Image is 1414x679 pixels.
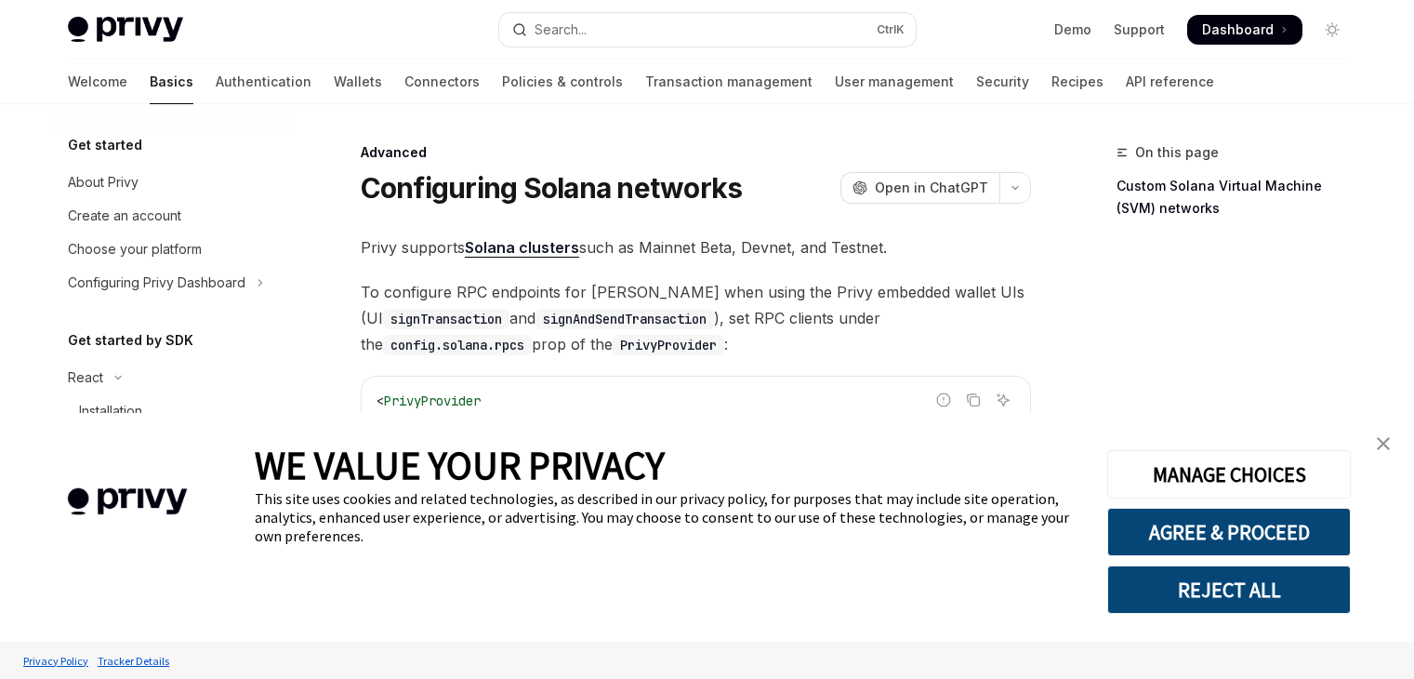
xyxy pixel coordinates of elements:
[1377,437,1390,450] img: close banner
[502,60,623,104] a: Policies & controls
[361,279,1031,357] span: To configure RPC endpoints for [PERSON_NAME] when using the Privy embedded wallet UIs (UI and ), ...
[1114,20,1165,39] a: Support
[28,461,227,542] img: company logo
[535,309,714,329] code: signAndSendTransaction
[68,329,193,352] h5: Get started by SDK
[361,234,1031,260] span: Privy supports such as Mainnet Beta, Devnet, and Testnet.
[961,388,985,412] button: Copy the contents from the code block
[613,335,724,355] code: PrivyProvider
[465,238,579,258] a: Solana clusters
[835,60,954,104] a: User management
[383,335,532,355] code: config.solana.rpcs
[53,233,291,266] a: Choose your platform
[1117,171,1362,223] a: Custom Solana Virtual Machine (SVM) networks
[68,60,127,104] a: Welcome
[53,266,291,300] button: Toggle Configuring Privy Dashboard section
[361,171,743,205] h1: Configuring Solana networks
[53,166,291,199] a: About Privy
[150,60,193,104] a: Basics
[53,199,291,233] a: Create an account
[1107,450,1351,499] button: MANAGE CHOICES
[68,272,245,294] div: Configuring Privy Dashboard
[68,134,142,156] h5: Get started
[216,60,311,104] a: Authentication
[53,394,291,428] a: Installation
[1051,60,1103,104] a: Recipes
[1126,60,1214,104] a: API reference
[383,309,509,329] code: signTransaction
[1135,141,1219,164] span: On this page
[255,441,665,489] span: WE VALUE YOUR PRIVACY
[361,143,1031,162] div: Advanced
[68,238,202,260] div: Choose your platform
[645,60,813,104] a: Transaction management
[1107,508,1351,556] button: AGREE & PROCEED
[499,13,916,47] button: Open search
[932,388,956,412] button: Report incorrect code
[68,366,103,389] div: React
[1187,15,1302,45] a: Dashboard
[1202,20,1274,39] span: Dashboard
[991,388,1015,412] button: Ask AI
[404,60,480,104] a: Connectors
[384,393,481,409] span: PrivyProvider
[1317,15,1347,45] button: Toggle dark mode
[79,400,142,422] div: Installation
[1054,20,1091,39] a: Demo
[1107,566,1351,614] button: REJECT ALL
[53,361,291,394] button: Toggle React section
[93,645,174,677] a: Tracker Details
[334,60,382,104] a: Wallets
[255,489,1079,545] div: This site uses cookies and related technologies, as described in our privacy policy, for purposes...
[535,19,587,41] div: Search...
[377,393,384,409] span: <
[877,22,905,37] span: Ctrl K
[976,60,1029,104] a: Security
[68,171,139,193] div: About Privy
[875,179,988,197] span: Open in ChatGPT
[1365,425,1402,462] a: close banner
[840,172,999,204] button: Open in ChatGPT
[68,17,183,43] img: light logo
[19,645,93,677] a: Privacy Policy
[68,205,181,227] div: Create an account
